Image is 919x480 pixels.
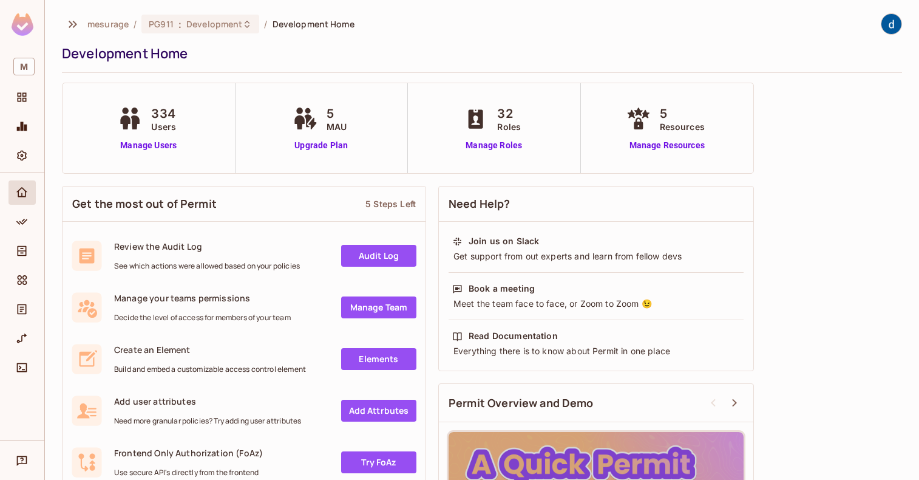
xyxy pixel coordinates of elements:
div: Get support from out experts and learn from fellow devs [452,250,740,262]
span: Add user attributes [114,396,301,407]
div: Monitoring [8,114,36,139]
span: MAU [327,120,347,133]
a: Upgrade Plan [290,139,353,152]
div: Workspace: mesurage [8,53,36,80]
span: Permit Overview and Demo [449,396,594,411]
a: Manage Team [341,297,416,318]
div: Meet the team face to face, or Zoom to Zoom 😉 [452,298,740,310]
span: Decide the level of access for members of your team [114,313,291,323]
span: Resources [660,120,705,133]
a: Manage Users [115,139,182,152]
div: Read Documentation [469,330,558,342]
span: Frontend Only Authorization (FoAz) [114,447,263,459]
a: Manage Resources [623,139,711,152]
div: Settings [8,143,36,168]
a: Add Attrbutes [341,400,416,422]
div: Elements [8,268,36,292]
span: Get the most out of Permit [72,196,217,211]
span: Development [186,18,242,30]
a: Try FoAz [341,451,416,473]
span: : [178,19,182,29]
div: Connect [8,355,36,380]
div: Development Home [62,44,896,63]
span: Roles [497,120,521,133]
div: Home [8,180,36,205]
div: Book a meeting [469,283,535,295]
span: Need Help? [449,196,510,211]
div: URL Mapping [8,326,36,351]
a: Manage Roles [461,139,527,152]
span: M [13,58,35,75]
span: See which actions were allowed based on your policies [114,261,300,271]
div: 5 Steps Left [365,198,416,210]
div: Audit Log [8,297,36,321]
span: Manage your teams permissions [114,292,291,304]
img: dev 911gcl [881,14,901,34]
span: Development Home [273,18,354,30]
li: / [134,18,137,30]
div: Help & Updates [8,448,36,473]
div: Policy [8,210,36,234]
img: SReyMgAAAABJRU5ErkJggg== [12,13,33,36]
span: 5 [327,105,347,123]
div: Directory [8,239,36,263]
a: Elements [341,348,416,370]
span: Users [151,120,176,133]
a: Audit Log [341,245,416,267]
div: Join us on Slack [469,235,539,247]
span: Build and embed a customizable access control element [114,365,306,374]
span: Need more granular policies? Try adding user attributes [114,416,301,426]
span: PG911 [149,18,174,30]
span: 334 [151,105,176,123]
span: 32 [497,105,521,123]
span: Create an Element [114,344,306,355]
span: Use secure API's directly from the frontend [114,468,263,478]
div: Everything there is to know about Permit in one place [452,345,740,357]
li: / [264,18,267,30]
div: Projects [8,85,36,109]
span: Review the Audit Log [114,241,300,252]
span: 5 [660,105,705,123]
span: the active workspace [87,18,129,30]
